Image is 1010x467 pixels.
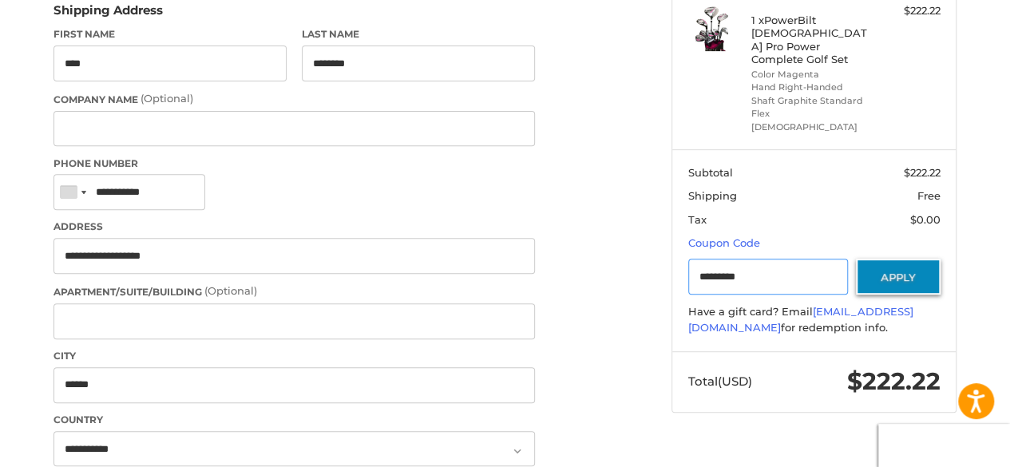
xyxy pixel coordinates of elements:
[688,166,733,179] span: Subtotal
[688,304,941,335] div: Have a gift card? Email for redemption info.
[302,27,535,42] label: Last Name
[141,92,193,105] small: (Optional)
[878,424,1010,467] iframe: Google Customer Reviews
[751,68,873,81] li: Color Magenta
[917,189,941,202] span: Free
[53,156,535,171] label: Phone Number
[53,27,287,42] label: First Name
[688,305,913,334] a: [EMAIL_ADDRESS][DOMAIN_NAME]
[751,81,873,94] li: Hand Right-Handed
[877,3,941,19] div: $222.22
[688,213,707,226] span: Tax
[688,259,849,295] input: Gift Certificate or Coupon Code
[847,366,941,396] span: $222.22
[53,2,163,27] legend: Shipping Address
[53,349,535,363] label: City
[751,94,873,108] li: Shaft Graphite Standard
[688,189,737,202] span: Shipping
[204,284,257,297] small: (Optional)
[53,413,535,427] label: Country
[53,283,535,299] label: Apartment/Suite/Building
[53,220,535,234] label: Address
[910,213,941,226] span: $0.00
[751,14,873,65] h4: 1 x PowerBilt [DEMOGRAPHIC_DATA] Pro Power Complete Golf Set
[904,166,941,179] span: $222.22
[751,107,873,133] li: Flex [DEMOGRAPHIC_DATA]
[688,374,752,389] span: Total (USD)
[856,259,941,295] button: Apply
[53,91,535,107] label: Company Name
[688,236,760,249] a: Coupon Code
